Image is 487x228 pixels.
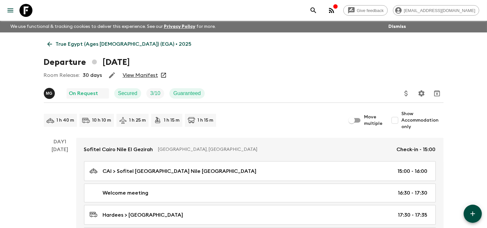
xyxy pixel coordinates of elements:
[158,146,392,153] p: [GEOGRAPHIC_DATA], [GEOGRAPHIC_DATA]
[44,71,80,79] p: Room Release:
[343,5,388,16] a: Give feedback
[353,8,387,13] span: Give feedback
[69,90,98,97] p: On Request
[76,138,444,161] a: Sofitel Cairo Nile El Gezirah[GEOGRAPHIC_DATA], [GEOGRAPHIC_DATA]Check-in - 15:00
[387,22,408,31] button: Dismiss
[164,117,180,124] p: 1 h 15 m
[8,21,218,32] p: We use functional & tracking cookies to deliver this experience. See our for more.
[129,117,146,124] p: 1 h 25 m
[103,211,183,219] p: Hardees > [GEOGRAPHIC_DATA]
[44,90,56,95] span: Mona Gomaa
[307,4,320,17] button: search adventures
[103,167,257,175] p: CAI > Sofitel [GEOGRAPHIC_DATA] Nile [GEOGRAPHIC_DATA]
[198,117,213,124] p: 1 h 15 m
[150,90,160,97] p: 3 / 10
[123,72,158,78] a: View Manifest
[84,161,436,181] a: CAI > Sofitel [GEOGRAPHIC_DATA] Nile [GEOGRAPHIC_DATA]15:00 - 16:00
[401,111,444,130] span: Show Accommodation only
[118,90,138,97] p: Secured
[4,4,17,17] button: menu
[84,184,436,202] a: Welcome meeting16:30 - 17:30
[84,205,436,225] a: Hardees > [GEOGRAPHIC_DATA]17:30 - 17:35
[44,88,56,99] button: MG
[146,88,164,99] div: Trip Fill
[46,91,53,96] p: M G
[44,56,130,69] h1: Departure [DATE]
[400,8,479,13] span: [EMAIL_ADDRESS][DOMAIN_NAME]
[397,146,436,153] p: Check-in - 15:00
[103,189,149,197] p: Welcome meeting
[393,5,479,16] div: [EMAIL_ADDRESS][DOMAIN_NAME]
[56,40,192,48] p: True Egypt (Ages [DEMOGRAPHIC_DATA]) (EGA) • 2025
[398,167,428,175] p: 15:00 - 16:00
[431,87,444,100] button: Archive (Completed, Cancelled or Unsynced Departures only)
[400,87,413,100] button: Update Price, Early Bird Discount and Costs
[114,88,141,99] div: Secured
[44,38,195,51] a: True Egypt (Ages [DEMOGRAPHIC_DATA]) (EGA) • 2025
[173,90,201,97] p: Guaranteed
[364,114,383,127] span: Move multiple
[398,189,428,197] p: 16:30 - 17:30
[415,87,428,100] button: Settings
[92,117,111,124] p: 10 h 10 m
[164,24,195,29] a: Privacy Policy
[83,71,102,79] p: 30 days
[57,117,74,124] p: 1 h 40 m
[398,211,428,219] p: 17:30 - 17:35
[44,138,76,146] p: Day 1
[84,146,153,153] p: Sofitel Cairo Nile El Gezirah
